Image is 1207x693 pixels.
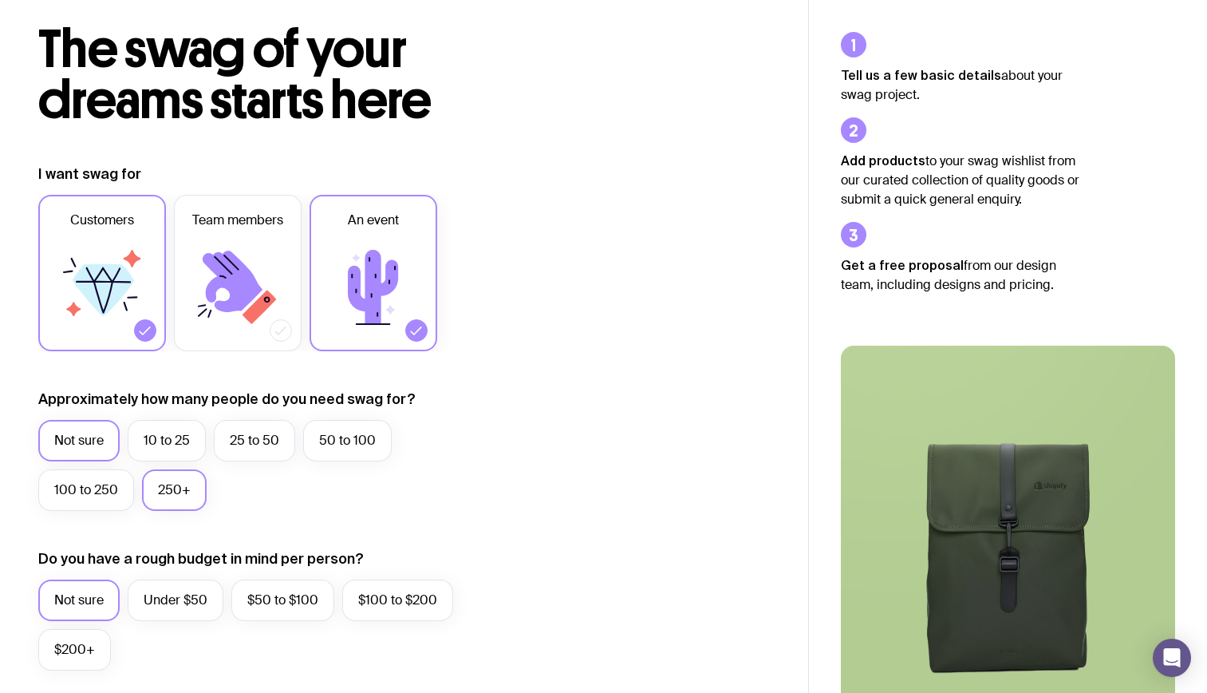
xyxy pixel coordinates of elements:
span: The swag of your dreams starts here [38,18,432,132]
label: 50 to 100 [303,420,392,461]
label: $100 to $200 [342,580,453,621]
div: Open Intercom Messenger [1153,639,1191,677]
strong: Get a free proposal [841,258,964,272]
p: from our design team, including designs and pricing. [841,255,1080,295]
strong: Add products [841,153,925,168]
label: Approximately how many people do you need swag for? [38,390,416,409]
label: 25 to 50 [214,420,295,461]
label: Not sure [38,580,120,621]
span: An event [348,211,399,230]
label: $200+ [38,629,111,671]
label: 10 to 25 [128,420,206,461]
label: 250+ [142,469,207,511]
label: 100 to 250 [38,469,134,511]
label: Do you have a rough budget in mind per person? [38,549,364,568]
span: Customers [70,211,134,230]
label: Under $50 [128,580,223,621]
label: I want swag for [38,164,141,184]
label: $50 to $100 [231,580,334,621]
strong: Tell us a few basic details [841,68,1001,82]
span: Team members [192,211,283,230]
p: to your swag wishlist from our curated collection of quality goods or submit a quick general enqu... [841,151,1080,209]
label: Not sure [38,420,120,461]
p: about your swag project. [841,65,1080,105]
